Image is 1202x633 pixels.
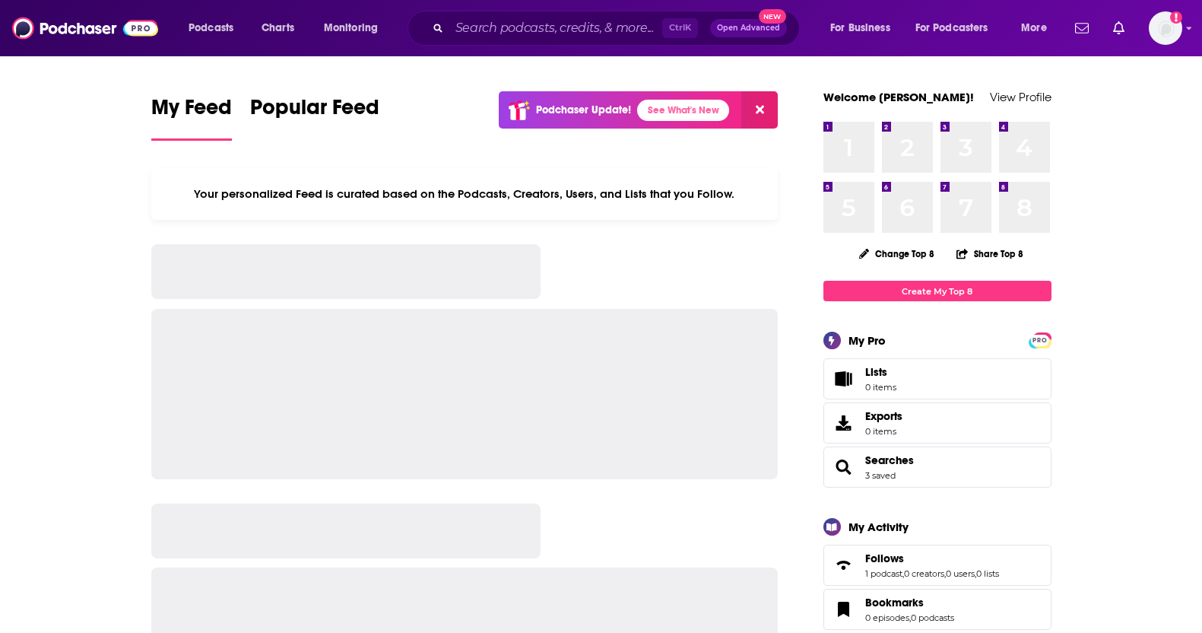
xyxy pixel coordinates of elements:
[865,365,887,379] span: Lists
[823,281,1051,301] a: Create My Top 8
[250,94,379,141] a: Popular Feed
[422,11,814,46] div: Search podcasts, credits, & more...
[905,16,1010,40] button: open menu
[830,17,890,39] span: For Business
[189,17,233,39] span: Podcasts
[848,333,886,348] div: My Pro
[829,412,859,434] span: Exports
[262,17,294,39] span: Charts
[850,244,944,263] button: Change Top 8
[151,168,779,220] div: Your personalized Feed is curated based on the Podcasts, Creators, Users, and Lists that you Follow.
[823,358,1051,399] a: Lists
[956,239,1024,269] button: Share Top 8
[848,520,909,534] div: My Activity
[829,456,859,478] a: Searches
[976,568,999,579] a: 0 lists
[915,17,988,39] span: For Podcasters
[151,94,232,141] a: My Feed
[865,382,896,393] span: 0 items
[902,568,904,579] span: ,
[829,368,859,390] span: Lists
[662,18,698,38] span: Ctrl K
[151,94,232,129] span: My Feed
[865,470,896,481] a: 3 saved
[536,103,631,116] p: Podchaser Update!
[449,16,662,40] input: Search podcasts, credits, & more...
[823,402,1051,444] a: Exports
[313,16,398,40] button: open menu
[865,552,999,565] a: Follows
[865,365,896,379] span: Lists
[904,568,944,579] a: 0 creators
[1031,334,1049,345] a: PRO
[865,426,902,437] span: 0 items
[1149,11,1182,45] button: Show profile menu
[823,447,1051,488] span: Searches
[1010,16,1066,40] button: open menu
[975,568,976,579] span: ,
[946,568,975,579] a: 0 users
[717,24,780,32] span: Open Advanced
[178,16,253,40] button: open menu
[12,14,158,43] img: Podchaser - Follow, Share and Rate Podcasts
[865,453,914,467] a: Searches
[909,612,911,623] span: ,
[1170,11,1182,24] svg: Add a profile image
[865,552,904,565] span: Follows
[829,555,859,576] a: Follows
[1021,17,1047,39] span: More
[637,100,729,121] a: See What's New
[990,90,1051,104] a: View Profile
[944,568,946,579] span: ,
[911,612,954,623] a: 0 podcasts
[250,94,379,129] span: Popular Feed
[759,9,786,24] span: New
[865,568,902,579] a: 1 podcast
[865,596,954,609] a: Bookmarks
[823,545,1051,586] span: Follows
[710,19,787,37] button: Open AdvancedNew
[865,409,902,423] span: Exports
[823,589,1051,630] span: Bookmarks
[823,90,974,104] a: Welcome [PERSON_NAME]!
[829,599,859,620] a: Bookmarks
[1149,11,1182,45] img: User Profile
[1031,335,1049,346] span: PRO
[1107,15,1131,41] a: Show notifications dropdown
[1069,15,1095,41] a: Show notifications dropdown
[1149,11,1182,45] span: Logged in as evankrask
[820,16,909,40] button: open menu
[865,612,909,623] a: 0 episodes
[324,17,378,39] span: Monitoring
[252,16,303,40] a: Charts
[865,596,924,609] span: Bookmarks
